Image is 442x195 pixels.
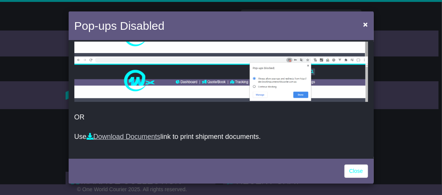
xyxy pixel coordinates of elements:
[74,133,368,141] p: Use link to print shipment documents.
[363,20,368,29] span: ×
[344,164,368,178] a: Close
[74,56,368,102] img: allow-popup-2.png
[87,133,161,140] a: Download Documents
[74,17,165,34] h4: Pop-ups Disabled
[69,42,374,157] div: OR
[359,16,371,32] button: Close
